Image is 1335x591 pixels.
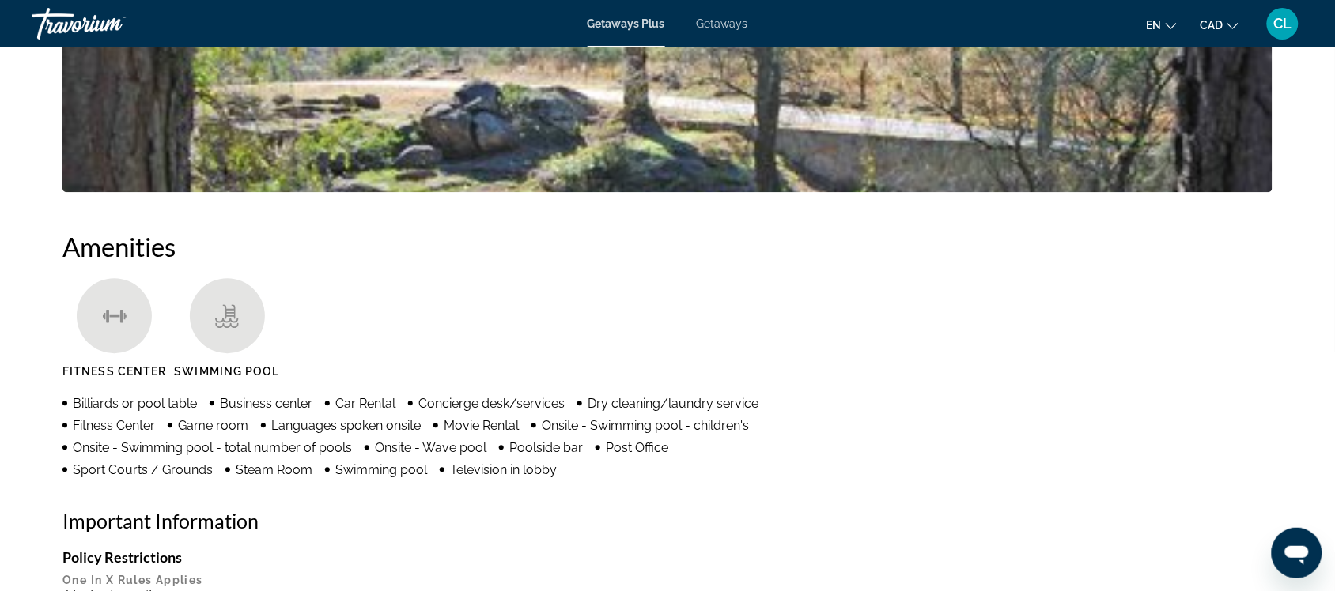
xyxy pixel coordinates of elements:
[73,440,352,455] span: Onsite - Swimming pool - total number of pools
[1274,16,1292,32] span: CL
[1262,7,1303,40] button: User Menu
[62,365,166,378] span: Fitness Center
[62,509,1273,533] h2: Important Information
[73,418,155,433] span: Fitness Center
[588,17,665,30] a: Getaways Plus
[174,365,279,378] span: Swimming Pool
[588,396,758,411] span: Dry cleaning/laundry service
[73,396,197,411] span: Billiards or pool table
[271,418,421,433] span: Languages spoken onsite
[509,440,583,455] span: Poolside bar
[62,574,1273,586] p: One In X Rules Applies
[73,462,213,477] span: Sport Courts / Grounds
[62,548,1273,566] h4: Policy Restrictions
[236,462,312,477] span: Steam Room
[697,17,748,30] a: Getaways
[32,3,190,44] a: Travorium
[1147,19,1162,32] span: en
[220,396,312,411] span: Business center
[62,231,1273,262] h2: Amenities
[1201,19,1223,32] span: CAD
[178,418,248,433] span: Game room
[606,440,668,455] span: Post Office
[444,418,519,433] span: Movie Rental
[1147,13,1177,36] button: Change language
[542,418,749,433] span: Onsite - Swimming pool - children's
[1272,528,1322,578] iframe: Bouton de lancement de la fenêtre de messagerie
[418,396,565,411] span: Concierge desk/services
[1201,13,1239,36] button: Change currency
[335,396,395,411] span: Car Rental
[450,462,557,477] span: Television in lobby
[335,462,427,477] span: Swimming pool
[375,440,486,455] span: Onsite - Wave pool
